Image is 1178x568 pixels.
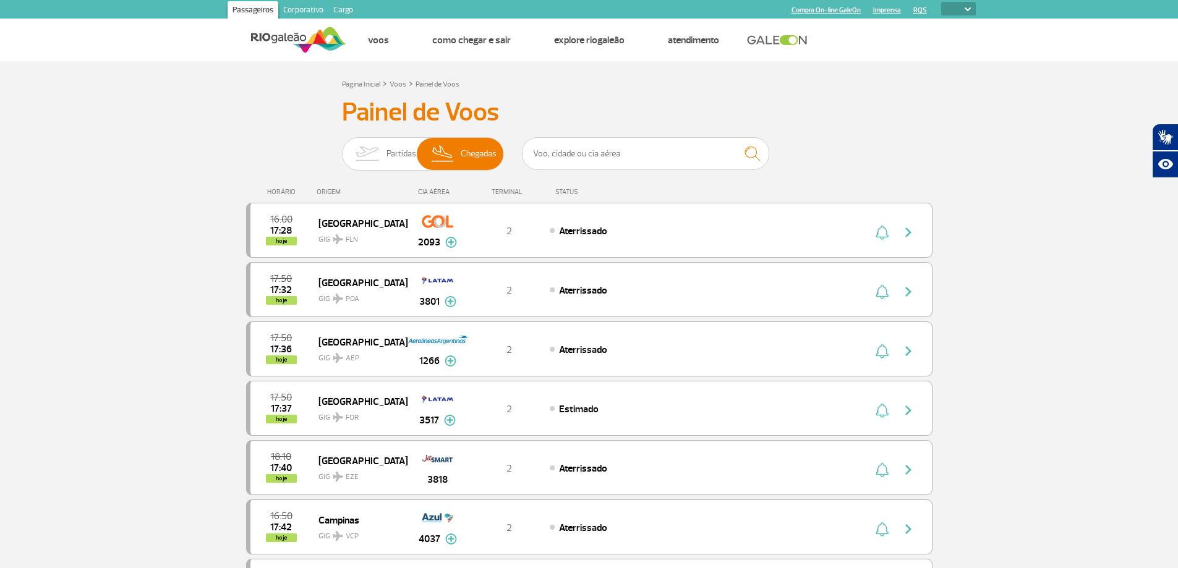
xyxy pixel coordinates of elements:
span: hoje [266,355,297,364]
span: 2025-09-28 17:37:00 [271,404,292,413]
span: 2025-09-28 18:10:00 [271,452,291,461]
img: seta-direita-painel-voo.svg [901,522,916,536]
span: Aterrissado [559,344,607,356]
span: EZE [346,472,359,483]
a: Compra On-line GaleOn [792,6,861,14]
div: ORIGEM [317,188,407,196]
a: Cargo [328,1,358,21]
span: Aterrissado [559,225,607,237]
button: Abrir tradutor de língua de sinais. [1152,124,1178,151]
img: destiny_airplane.svg [333,294,343,303]
img: sino-painel-voo.svg [876,522,889,536]
div: CIA AÉREA [407,188,469,196]
span: hoje [266,533,297,542]
span: 3818 [427,472,448,487]
h3: Painel de Voos [342,97,837,128]
img: destiny_airplane.svg [333,531,343,541]
span: GIG [318,465,398,483]
img: slider-desembarque [425,138,461,170]
span: 2025-09-28 16:00:00 [270,215,292,224]
span: AEP [346,353,359,364]
span: 2 [506,225,512,237]
img: seta-direita-painel-voo.svg [901,284,916,299]
span: 2 [506,344,512,356]
span: POA [346,294,359,305]
span: hoje [266,474,297,483]
img: sino-painel-voo.svg [876,462,889,477]
span: [GEOGRAPHIC_DATA] [318,393,398,409]
span: 2 [506,522,512,534]
span: Campinas [318,512,398,528]
a: RQS [913,6,927,14]
img: destiny_airplane.svg [333,472,343,481]
img: slider-embarque [348,138,386,170]
a: Painel de Voos [416,80,459,89]
span: 4037 [419,532,440,546]
span: 2025-09-28 17:50:00 [270,274,292,283]
span: Partidas [386,138,416,170]
span: 2025-09-28 17:40:00 [270,464,292,472]
img: destiny_airplane.svg [333,412,343,422]
img: seta-direita-painel-voo.svg [901,403,916,418]
span: GIG [318,287,398,305]
a: Voos [390,80,406,89]
a: Passageiros [228,1,278,21]
span: hoje [266,237,297,245]
img: mais-info-painel-voo.svg [444,415,456,426]
span: 2 [506,462,512,475]
span: GIG [318,405,398,423]
img: sino-painel-voo.svg [876,225,889,240]
button: Abrir recursos assistivos. [1152,151,1178,178]
span: VCP [346,531,359,542]
span: hoje [266,415,297,423]
img: sino-painel-voo.svg [876,284,889,299]
img: sino-painel-voo.svg [876,344,889,358]
span: 2025-09-28 17:28:57 [270,226,292,235]
div: STATUS [549,188,650,196]
img: mais-info-painel-voo.svg [445,296,456,307]
span: 3517 [419,413,439,428]
span: FLN [346,234,358,245]
img: seta-direita-painel-voo.svg [901,344,916,358]
a: > [409,76,413,90]
span: 2025-09-28 17:36:33 [270,345,292,354]
div: TERMINAL [469,188,549,196]
span: Aterrissado [559,522,607,534]
a: Voos [368,34,389,46]
span: Aterrissado [559,462,607,475]
span: [GEOGRAPHIC_DATA] [318,452,398,468]
span: GIG [318,346,398,364]
a: > [383,76,387,90]
span: [GEOGRAPHIC_DATA] [318,274,398,290]
span: 2093 [418,235,440,250]
span: Estimado [559,403,599,415]
span: Chegadas [461,138,497,170]
span: GIG [318,227,398,245]
span: FOR [346,412,359,423]
img: mais-info-painel-voo.svg [445,237,457,248]
span: [GEOGRAPHIC_DATA] [318,334,398,350]
a: Página Inicial [342,80,380,89]
span: GIG [318,524,398,542]
a: Atendimento [668,34,719,46]
img: destiny_airplane.svg [333,353,343,363]
input: Voo, cidade ou cia aérea [522,137,769,170]
a: Explore RIOgaleão [554,34,625,46]
span: hoje [266,296,297,305]
img: seta-direita-painel-voo.svg [901,225,916,240]
img: destiny_airplane.svg [333,234,343,244]
span: [GEOGRAPHIC_DATA] [318,215,398,231]
img: mais-info-painel-voo.svg [445,533,457,545]
span: 2025-09-28 17:32:57 [270,286,292,294]
span: 2025-09-28 16:50:00 [270,512,292,520]
a: Corporativo [278,1,328,21]
a: Imprensa [873,6,901,14]
span: 2025-09-28 17:50:00 [270,334,292,342]
span: 2 [506,284,512,297]
div: HORÁRIO [250,188,317,196]
span: 2025-09-28 17:42:36 [270,523,292,532]
img: seta-direita-painel-voo.svg [901,462,916,477]
span: 2025-09-28 17:50:00 [270,393,292,402]
span: 3801 [419,294,440,309]
span: 1266 [419,354,440,368]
